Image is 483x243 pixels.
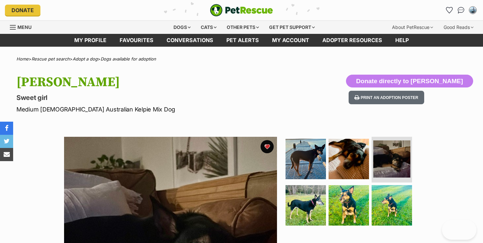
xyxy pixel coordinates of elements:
a: Home [16,56,29,61]
a: Dogs available for adoption [101,56,156,61]
button: Print an adoption poster [349,91,424,104]
a: Rescue pet search [32,56,70,61]
h1: [PERSON_NAME] [16,75,294,90]
a: Help [389,34,415,47]
div: Good Reads [439,21,478,34]
img: chat-41dd97257d64d25036548639549fe6c8038ab92f7586957e7f3b1b290dea8141.svg [458,7,465,13]
a: PetRescue [210,4,273,16]
a: Donate [5,5,40,16]
img: Photo of Delia [373,140,410,178]
a: My account [265,34,316,47]
a: Favourites [113,34,160,47]
div: Other pets [222,21,264,34]
div: Cats [196,21,221,34]
img: Tracee Hutchison profile pic [470,7,476,13]
div: About PetRescue [387,21,438,34]
a: conversations [160,34,220,47]
img: Photo of Delia [286,139,326,179]
div: Dogs [169,21,195,34]
a: Favourites [444,5,454,15]
img: Photo of Delia [329,139,369,179]
p: Medium [DEMOGRAPHIC_DATA] Australian Kelpie Mix Dog [16,105,294,114]
img: Photo of Delia [329,185,369,226]
img: Photo of Delia [372,185,412,226]
a: Menu [10,21,36,33]
button: Donate directly to [PERSON_NAME] [346,75,473,88]
button: favourite [261,140,274,153]
iframe: Help Scout Beacon - Open [442,220,476,240]
img: logo-e224e6f780fb5917bec1dbf3a21bbac754714ae5b6737aabdf751b685950b380.svg [210,4,273,16]
p: Sweet girl [16,93,294,102]
button: My account [468,5,478,15]
div: Get pet support [264,21,319,34]
img: Photo of Delia [286,185,326,226]
a: Conversations [456,5,466,15]
a: Pet alerts [220,34,265,47]
a: Adopt a dog [73,56,98,61]
ul: Account quick links [444,5,478,15]
span: Menu [17,24,32,30]
a: My profile [68,34,113,47]
a: Adopter resources [316,34,389,47]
